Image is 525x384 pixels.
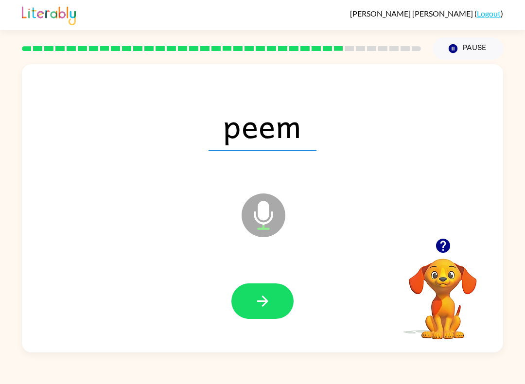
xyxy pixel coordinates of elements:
[209,100,316,151] span: peem
[394,244,491,341] video: Your browser must support playing .mp4 files to use Literably. Please try using another browser.
[22,4,76,25] img: Literably
[477,9,501,18] a: Logout
[350,9,474,18] span: [PERSON_NAME] [PERSON_NAME]
[433,37,503,60] button: Pause
[350,9,503,18] div: ( )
